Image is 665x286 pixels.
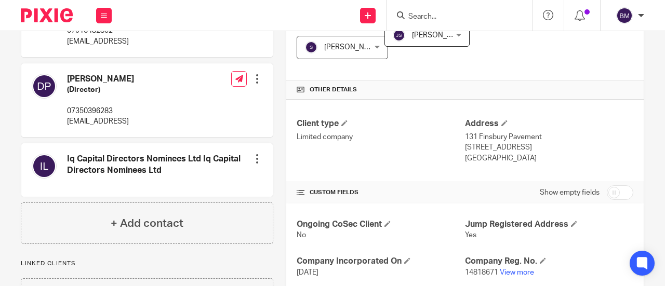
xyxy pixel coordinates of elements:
[21,260,273,268] p: Linked clients
[393,29,405,42] img: svg%3E
[297,219,465,230] h4: Ongoing CoSec Client
[465,132,633,142] p: 131 Finsbury Pavement
[465,269,498,276] span: 14818671
[465,153,633,164] p: [GEOGRAPHIC_DATA]
[465,118,633,129] h4: Address
[465,256,633,267] h4: Company Reg. No.
[616,7,633,24] img: svg%3E
[465,142,633,153] p: [STREET_ADDRESS]
[310,86,357,94] span: Other details
[32,154,57,179] img: svg%3E
[67,154,252,176] h4: Iq Capital Directors Nominees Ltd Iq Capital Directors Nominees Ltd
[465,231,476,239] span: Yes
[67,36,134,47] p: [EMAIL_ADDRESS]
[67,85,134,95] h5: (Director)
[324,44,388,51] span: [PERSON_NAME] B
[67,74,134,85] h4: [PERSON_NAME]
[21,8,73,22] img: Pixie
[297,256,465,267] h4: Company Incorporated On
[407,12,501,22] input: Search
[540,187,600,198] label: Show empty fields
[297,118,465,129] h4: Client type
[500,269,534,276] a: View more
[297,132,465,142] p: Limited company
[32,74,57,99] img: svg%3E
[297,188,465,197] h4: CUSTOM FIELDS
[297,231,306,239] span: No
[412,32,469,39] span: [PERSON_NAME]
[67,106,134,116] p: 07350396283
[297,269,318,276] span: [DATE]
[111,215,183,231] h4: + Add contact
[305,41,317,53] img: svg%3E
[67,116,134,127] p: [EMAIL_ADDRESS]
[465,219,633,230] h4: Jump Registered Address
